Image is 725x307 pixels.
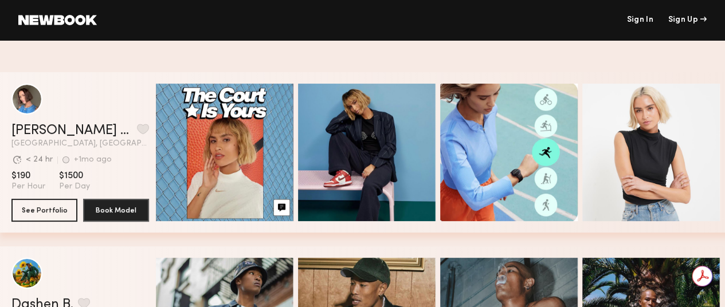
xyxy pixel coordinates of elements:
[11,182,45,192] span: Per Hour
[26,156,53,164] div: < 24 hr
[83,199,149,222] button: Book Model
[11,199,77,222] button: See Portfolio
[59,182,90,192] span: Per Day
[11,124,132,137] a: [PERSON_NAME] [PERSON_NAME]
[59,170,90,182] span: $1500
[11,140,149,148] span: [GEOGRAPHIC_DATA], [GEOGRAPHIC_DATA]
[626,16,653,24] a: Sign In
[74,156,112,164] div: +1mo ago
[11,170,45,182] span: $190
[668,16,707,24] div: Sign Up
